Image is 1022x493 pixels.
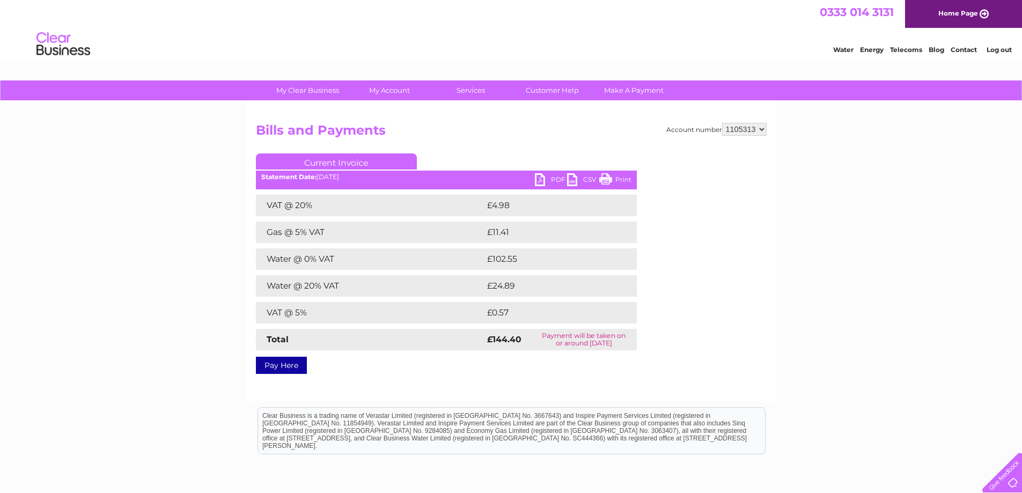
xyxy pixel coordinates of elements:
td: £0.57 [484,302,612,323]
div: [DATE] [256,173,637,181]
a: Make A Payment [590,80,678,100]
a: Customer Help [508,80,597,100]
td: £4.98 [484,195,612,216]
div: Account number [666,123,767,136]
a: My Account [345,80,433,100]
a: My Clear Business [263,80,352,100]
td: Gas @ 5% VAT [256,222,484,243]
a: Energy [860,46,884,54]
strong: Total [267,334,289,344]
td: £11.41 [484,222,612,243]
a: Blog [929,46,944,54]
td: VAT @ 5% [256,302,484,323]
strong: £144.40 [487,334,521,344]
img: logo.png [36,28,91,61]
a: Log out [987,46,1012,54]
b: Statement Date: [261,173,317,181]
div: Clear Business is a trading name of Verastar Limited (registered in [GEOGRAPHIC_DATA] No. 3667643... [258,6,765,52]
a: Pay Here [256,357,307,374]
td: Water @ 0% VAT [256,248,484,270]
a: PDF [535,173,567,189]
td: £102.55 [484,248,617,270]
a: Current Invoice [256,153,417,170]
td: £24.89 [484,275,616,297]
a: Contact [951,46,977,54]
a: Water [833,46,854,54]
h2: Bills and Payments [256,123,767,143]
a: CSV [567,173,599,189]
a: Services [427,80,515,100]
td: VAT @ 20% [256,195,484,216]
a: Telecoms [890,46,922,54]
a: 0333 014 3131 [820,5,894,19]
a: Print [599,173,631,189]
td: Payment will be taken on or around [DATE] [531,329,636,350]
td: Water @ 20% VAT [256,275,484,297]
